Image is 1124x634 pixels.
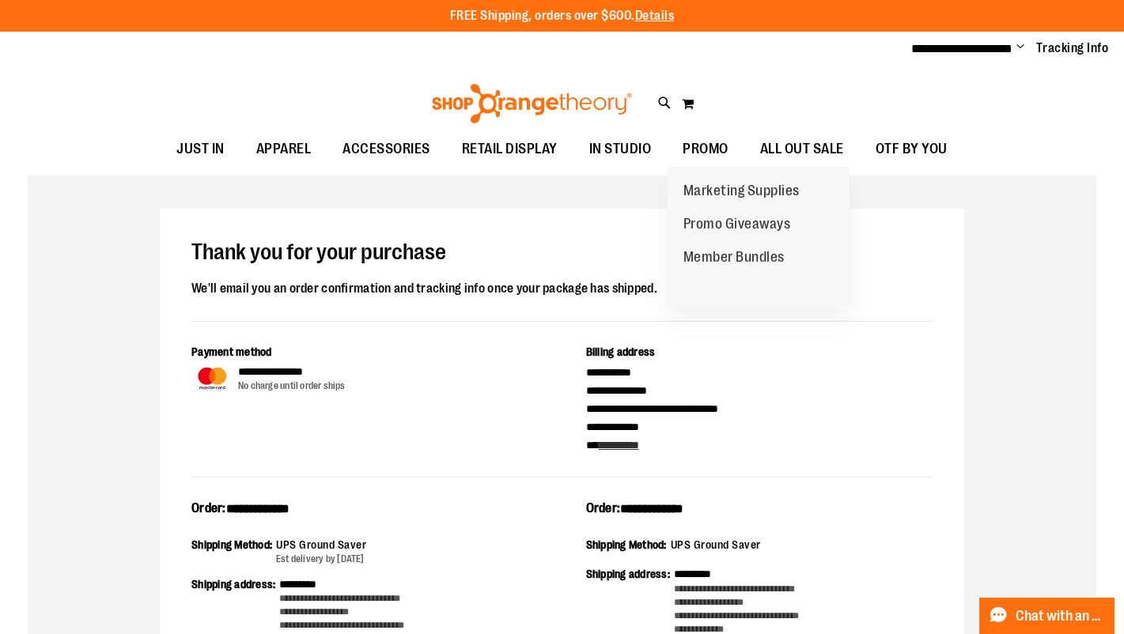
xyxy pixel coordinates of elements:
[276,537,366,553] div: UPS Ground Saver
[1036,40,1109,57] a: Tracking Info
[683,216,791,236] span: Promo Giveaways
[191,537,276,566] div: Shipping Method:
[191,278,933,299] div: We'll email you an order confirmation and tracking info once your package has shipped.
[191,344,539,364] div: Payment method
[586,537,671,557] div: Shipping Method:
[276,553,365,564] span: Est delivery by [DATE]
[191,240,933,266] h1: Thank you for your purchase
[450,7,675,25] p: FREE Shipping, orders over $600.
[876,131,948,167] span: OTF BY YOU
[1016,609,1105,624] span: Chat with an Expert
[683,183,800,202] span: Marketing Supplies
[462,131,558,167] span: RETAIL DISPLAY
[191,364,234,393] img: Payment type icon
[586,344,933,364] div: Billing address
[256,131,312,167] span: APPAREL
[238,379,346,393] div: No charge until order ships
[683,249,785,269] span: Member Bundles
[683,131,729,167] span: PROMO
[430,84,634,123] img: Shop Orangetheory
[1016,40,1024,56] button: Account menu
[979,598,1115,634] button: Chat with an Expert
[342,131,430,167] span: ACCESSORIES
[760,131,844,167] span: ALL OUT SALE
[191,500,539,528] div: Order:
[671,537,761,553] div: UPS Ground Saver
[589,131,652,167] span: IN STUDIO
[586,500,933,528] div: Order:
[176,131,225,167] span: JUST IN
[635,9,675,23] a: Details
